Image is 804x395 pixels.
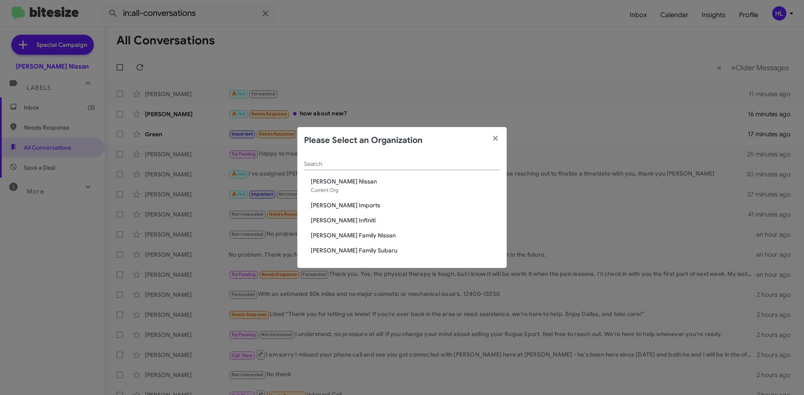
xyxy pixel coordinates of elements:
[311,201,500,209] span: [PERSON_NAME] Imports
[311,187,338,193] span: Current Org
[311,231,500,240] span: [PERSON_NAME] Family Nissan
[311,216,500,224] span: [PERSON_NAME] Infiniti
[311,177,500,186] span: [PERSON_NAME] Nissan
[311,246,500,255] span: [PERSON_NAME] Family Subaru
[304,134,423,147] h2: Please Select an Organization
